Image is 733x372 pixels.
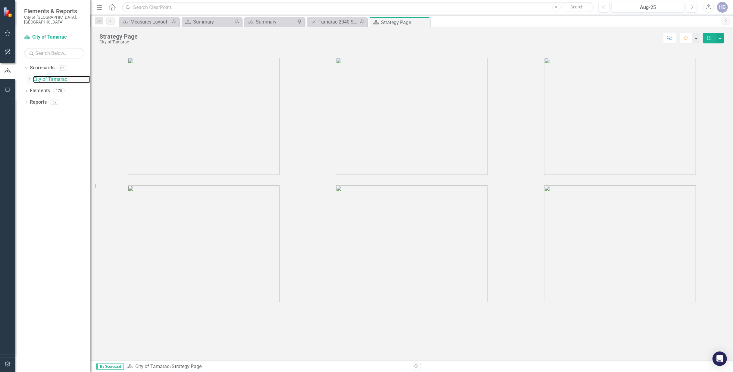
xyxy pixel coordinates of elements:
[24,15,84,25] small: City of [GEOGRAPHIC_DATA], [GEOGRAPHIC_DATA]
[717,2,728,13] button: HG
[246,18,296,26] a: Summary
[121,18,170,26] a: Measures Layout
[30,87,50,94] a: Elements
[713,352,727,366] div: Open Intercom Messenger
[33,76,90,83] a: City of Tamarac
[544,185,696,302] img: tamarac6%20v2.png
[99,40,138,44] div: City of Tamarac
[613,4,682,11] div: Aug-25
[135,364,169,369] a: City of Tamarac
[571,5,584,9] span: Search
[30,99,47,106] a: Reports
[127,363,407,370] div: »
[381,19,428,26] div: Strategy Page
[183,18,233,26] a: Summary
[309,18,358,26] a: Tamarac 2040 Strategic Plan - Departmental Action Plan
[53,88,65,93] div: 170
[128,185,280,302] img: tamarac4%20v2.png
[544,58,696,175] img: tamarac3%20v3.png
[336,185,488,302] img: tamarac5%20v2.png
[24,8,84,15] span: Elements & Reports
[562,3,592,11] button: Search
[24,48,84,58] input: Search Below...
[3,7,14,17] img: ClearPoint Strategy
[50,100,59,105] div: 62
[256,18,296,26] div: Summary
[58,65,67,71] div: 86
[130,18,170,26] div: Measures Layout
[128,58,280,175] img: tamarac1%20v3.png
[24,34,84,41] a: City of Tamarac
[336,58,488,175] img: tamarac2%20v3.png
[99,33,138,40] div: Strategy Page
[96,364,124,370] span: By Scorecard
[611,2,684,13] button: Aug-25
[122,2,594,13] input: Search ClearPoint...
[193,18,233,26] div: Summary
[30,65,55,71] a: Scorecards
[172,364,202,369] div: Strategy Page
[318,18,358,26] div: Tamarac 2040 Strategic Plan - Departmental Action Plan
